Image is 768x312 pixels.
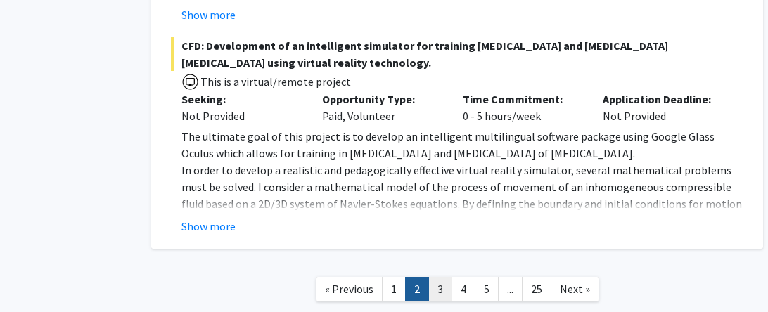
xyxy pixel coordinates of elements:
p: Seeking: [181,91,301,108]
a: 3 [428,277,452,301]
a: 4 [452,277,475,301]
a: 2 [405,277,429,301]
button: Show more [181,218,236,235]
a: Previous [316,277,383,301]
p: The ultimate goal of this project is to develop an intelligent multilingual software package usin... [181,128,743,162]
span: ... [507,282,513,296]
span: « Previous [325,282,373,296]
a: 25 [522,277,551,301]
div: 0 - 5 hours/week [452,91,593,124]
a: Next [551,277,599,301]
a: 1 [382,277,406,301]
span: CFD: Development of an intelligent simulator for training [MEDICAL_DATA] and [MEDICAL_DATA] [MEDI... [171,37,743,71]
span: This is a virtual/remote project [199,74,351,89]
p: In order to develop a realistic and pedagogically effective virtual reality simulator, several ma... [181,162,743,280]
span: Next » [560,282,590,296]
div: Paid, Volunteer [312,91,452,124]
p: Application Deadline: [603,91,722,108]
div: Not Provided [181,108,301,124]
a: 5 [475,277,499,301]
div: Not Provided [592,91,733,124]
p: Time Commitment: [463,91,582,108]
iframe: Chat [11,249,60,301]
button: Show more [181,6,236,23]
p: Opportunity Type: [322,91,442,108]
